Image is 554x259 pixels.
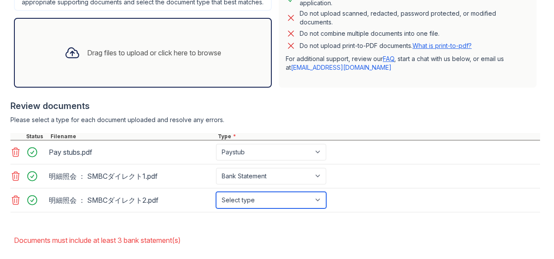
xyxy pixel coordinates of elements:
div: Filename [49,133,216,140]
div: Do not combine multiple documents into one file. [300,28,439,39]
li: Documents must include at least 3 bank statement(s) [14,232,540,249]
div: Please select a type for each document uploaded and resolve any errors. [10,116,540,124]
a: [EMAIL_ADDRESS][DOMAIN_NAME] [291,64,392,71]
a: FAQ [383,55,394,62]
div: 明細照会 ： SMBCダイレクト2.pdf [49,193,213,207]
p: For additional support, review our , start a chat with us below, or email us at [286,55,530,72]
div: Status [24,133,49,140]
p: Do not upload print-to-PDF documents. [300,41,472,50]
div: Pay stubs.pdf [49,145,213,159]
div: 明細照会 ： SMBCダイレクト1.pdf [49,169,213,183]
div: Drag files to upload or click here to browse [87,48,221,58]
div: Type [216,133,540,140]
a: What is print-to-pdf? [412,42,472,49]
div: Do not upload scanned, redacted, password protected, or modified documents. [300,9,530,27]
div: Review documents [10,100,540,112]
